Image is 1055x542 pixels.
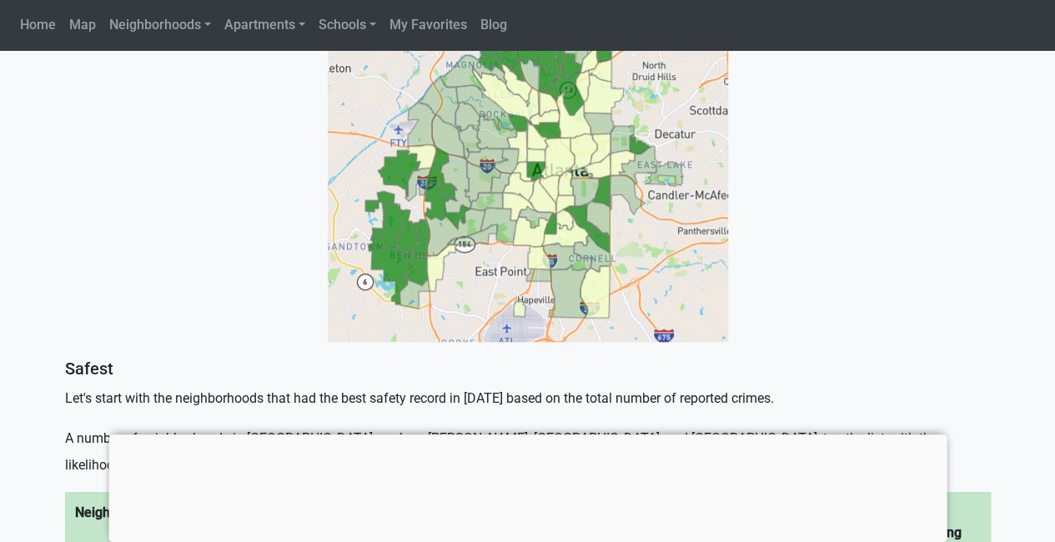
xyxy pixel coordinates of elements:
[480,17,507,33] span: Blog
[65,425,991,479] p: A number of neighborhoods in [GEOGRAPHIC_DATA], such as [PERSON_NAME], [GEOGRAPHIC_DATA], and [GE...
[103,8,218,42] a: Neighborhoods
[65,385,991,412] p: Let's start with the neighborhoods that had the best safety record in [DATE] based on the total n...
[63,8,103,42] a: Map
[383,8,474,42] a: My Favorites
[108,434,947,538] iframe: Advertisement
[312,8,383,42] a: Schools
[224,17,295,33] span: Apartments
[109,17,201,33] span: Neighborhoods
[65,359,991,379] h5: Safest
[69,17,96,33] span: Map
[319,17,366,33] span: Schools
[13,8,63,42] a: Home
[474,8,514,42] a: Blog
[218,8,312,42] a: Apartments
[20,17,56,33] span: Home
[389,17,467,33] span: My Favorites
